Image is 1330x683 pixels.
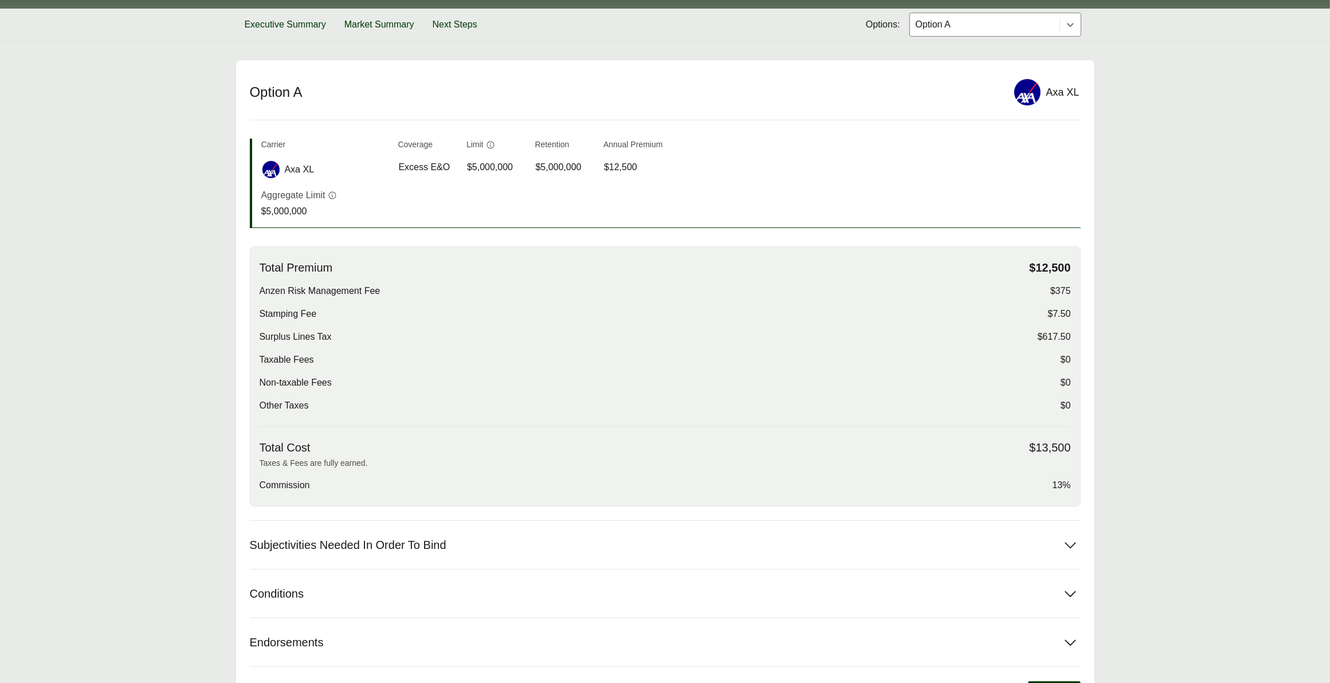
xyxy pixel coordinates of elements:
p: Aggregate Limit [261,189,325,202]
span: Commission [260,478,310,492]
span: Options: [866,18,900,32]
th: Retention [535,139,595,155]
span: Taxable Fees [260,353,314,367]
span: $12,500 [1029,261,1070,275]
span: $5,000,000 [467,160,513,174]
span: Anzen Risk Management Fee [260,284,380,298]
span: $0 [1061,376,1071,390]
span: Subjectivities Needed In Order To Bind [250,538,446,552]
span: Endorsements [250,635,324,650]
th: Carrier [261,139,389,155]
span: $13,500 [1029,441,1070,455]
span: $5,000,000 [536,160,582,174]
span: Surplus Lines Tax [260,330,332,344]
button: Next Steps [423,9,487,41]
th: Coverage [398,139,458,155]
span: $7.50 [1047,307,1070,321]
p: Taxes & Fees are fully earned. [260,457,1071,469]
button: Subjectivities Needed In Order To Bind [250,521,1081,569]
th: Limit [466,139,526,155]
img: Axa XL logo [1014,79,1041,105]
span: Stamping Fee [260,307,317,321]
span: Other Taxes [260,399,309,413]
span: 13% [1052,478,1070,492]
img: Axa XL logo [262,161,280,178]
span: Conditions [250,587,304,601]
span: $617.50 [1038,330,1071,344]
button: Conditions [250,570,1081,618]
span: $0 [1061,353,1071,367]
p: $5,000,000 [261,205,337,218]
span: Axa XL [285,163,315,176]
span: $375 [1050,284,1071,298]
span: $0 [1061,399,1071,413]
span: Total Premium [260,261,333,275]
th: Annual Premium [603,139,663,155]
span: Total Cost [260,441,311,455]
button: Executive Summary [236,9,335,41]
button: Endorsements [250,618,1081,666]
h2: Option A [250,84,1001,101]
span: Non-taxable Fees [260,376,332,390]
span: $12,500 [604,160,637,174]
div: Axa XL [1046,85,1079,100]
button: Market Summary [335,9,423,41]
span: Excess E&O [399,160,450,174]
